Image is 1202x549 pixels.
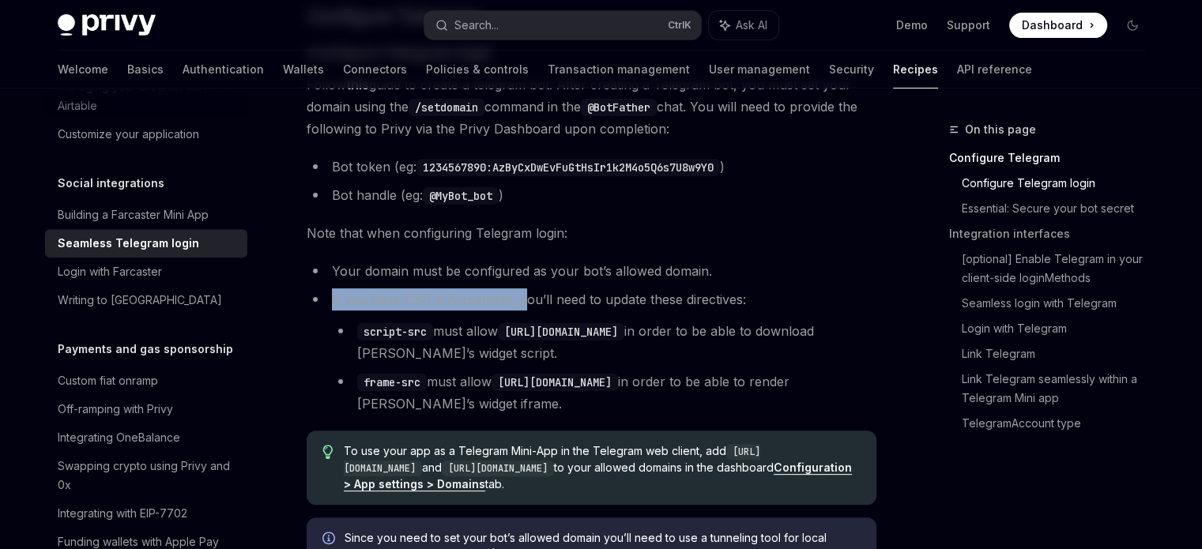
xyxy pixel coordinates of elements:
a: TelegramAccount type [962,411,1158,436]
a: Link Telegram [962,341,1158,367]
li: If you have CSP enforcement, you’ll need to update these directives: [307,288,876,415]
a: Login with Telegram [962,316,1158,341]
div: Login with Farcaster [58,262,162,281]
h5: Payments and gas sponsorship [58,340,233,359]
div: Off-ramping with Privy [58,400,173,419]
a: Custom fiat onramp [45,367,247,395]
code: [URL][DOMAIN_NAME] [442,461,554,476]
li: must allow in order to be able to render [PERSON_NAME]’s widget iframe. [332,370,876,415]
li: must allow in order to be able to download [PERSON_NAME]’s widget script. [332,320,876,364]
span: Note that when configuring Telegram login: [307,222,876,244]
a: Recipes [893,51,938,88]
a: Demo [896,17,928,33]
code: /setdomain [409,99,484,116]
svg: Info [322,532,338,547]
a: [optional] Enable Telegram in your client-side loginMethods [962,246,1158,291]
div: Customize your application [58,125,199,144]
a: Customize your application [45,120,247,149]
a: Policies & controls [426,51,529,88]
a: Configure Telegram [949,145,1158,171]
li: Your domain must be configured as your bot’s allowed domain. [307,260,876,282]
span: To use your app as a Telegram Mini-App in the Telegram web client, add and to your allowed domain... [344,443,860,492]
a: Authentication [183,51,264,88]
code: [URL][DOMAIN_NAME] [498,323,624,340]
a: Support [947,17,990,33]
a: Integrating OneBalance [45,423,247,452]
a: Seamless login with Telegram [962,291,1158,316]
a: Configure Telegram login [962,171,1158,196]
button: Toggle dark mode [1120,13,1145,38]
code: [URL][DOMAIN_NAME] [344,444,760,476]
span: On this page [965,120,1036,139]
a: Login with Farcaster [45,258,247,286]
div: Swapping crypto using Privy and 0x [58,457,238,494]
a: Integration interfaces [949,221,1158,246]
a: Essential: Secure your bot secret [962,196,1158,221]
img: dark logo [58,14,156,36]
button: Search...CtrlK [424,11,701,39]
li: Bot handle (eg: ) [307,184,876,206]
div: Custom fiat onramp [58,371,158,390]
div: Search... [454,16,499,35]
span: Ctrl K [668,19,691,32]
span: Follow guide to create a telegram bot. After creating a Telegram bot, you must set your domain us... [307,73,876,140]
a: Security [829,51,874,88]
a: Welcome [58,51,108,88]
a: Seamless Telegram login [45,229,247,258]
code: [URL][DOMAIN_NAME] [492,374,618,391]
a: Integrating with EIP-7702 [45,499,247,528]
svg: Tip [322,445,333,459]
code: script-src [357,323,433,340]
code: 1234567890:AzByCxDwEvFuGtHsIr1k2M4o5Q6s7U8w9Y0 [416,159,720,176]
code: frame-src [357,374,427,391]
code: @BotFather [581,99,657,116]
a: Building a Farcaster Mini App [45,201,247,229]
a: Dashboard [1009,13,1107,38]
code: @MyBot_bot [423,187,499,205]
span: Ask AI [736,17,767,33]
a: Link Telegram seamlessly within a Telegram Mini app [962,367,1158,411]
a: Wallets [283,51,324,88]
div: Integrating OneBalance [58,428,180,447]
div: Building a Farcaster Mini App [58,205,209,224]
a: Swapping crypto using Privy and 0x [45,452,247,499]
div: Integrating with EIP-7702 [58,504,187,523]
a: Basics [127,51,164,88]
a: Off-ramping with Privy [45,395,247,423]
span: Dashboard [1022,17,1083,33]
a: User management [709,51,810,88]
a: Writing to [GEOGRAPHIC_DATA] [45,286,247,314]
a: Transaction management [548,51,690,88]
div: Writing to [GEOGRAPHIC_DATA] [58,291,222,310]
div: Seamless Telegram login [58,234,199,253]
a: API reference [957,51,1032,88]
a: Connectors [343,51,407,88]
li: Bot token (eg: ) [307,156,876,178]
button: Ask AI [709,11,778,39]
h5: Social integrations [58,174,164,193]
